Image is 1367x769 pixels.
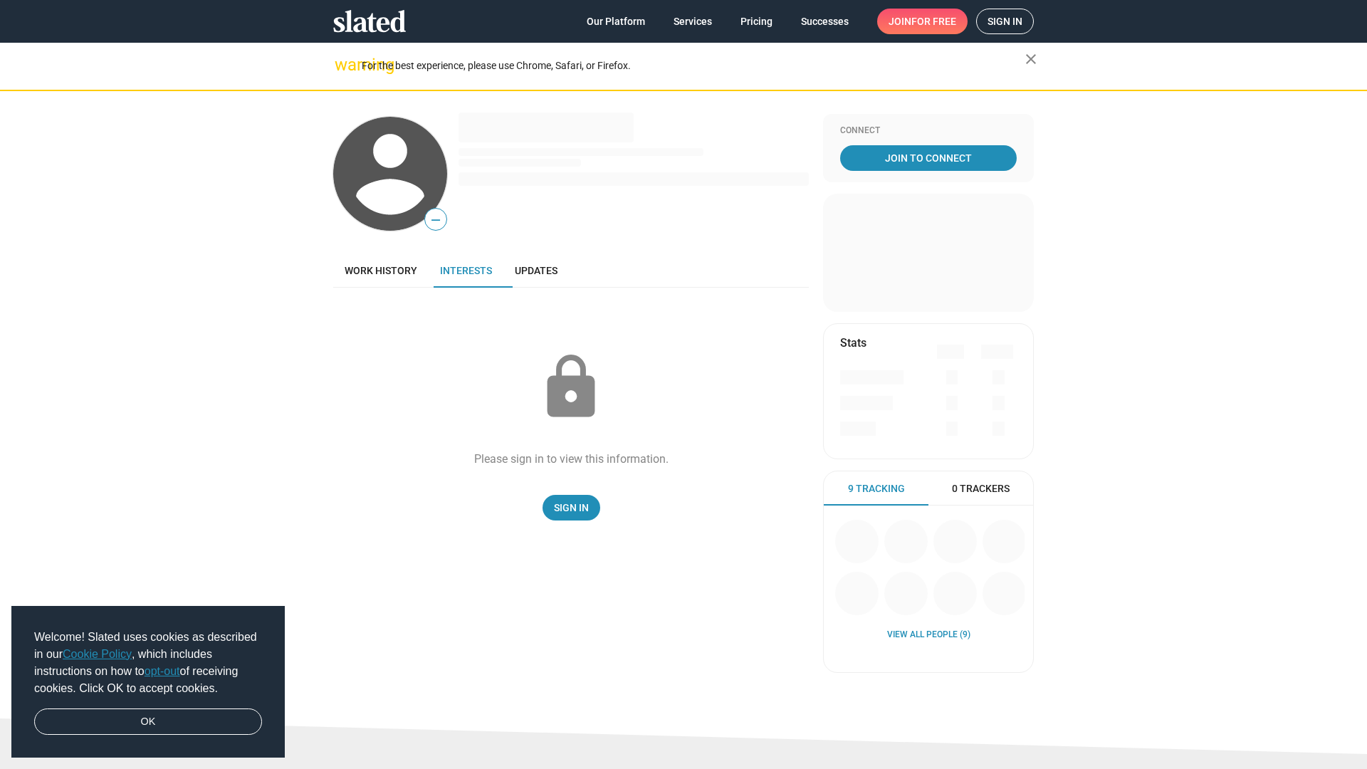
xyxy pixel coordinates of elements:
a: Sign In [543,495,600,520]
mat-icon: warning [335,56,352,73]
a: dismiss cookie message [34,708,262,736]
a: Join To Connect [840,145,1017,171]
a: Updates [503,253,569,288]
mat-card-title: Stats [840,335,866,350]
mat-icon: close [1022,51,1039,68]
a: Pricing [729,9,784,34]
span: Work history [345,265,417,276]
span: Sign in [988,9,1022,33]
a: Cookie Policy [63,648,132,660]
a: Joinfor free [877,9,968,34]
div: Please sign in to view this information. [474,451,669,466]
span: Join [889,9,956,34]
a: Services [662,9,723,34]
span: Welcome! Slated uses cookies as described in our , which includes instructions on how to of recei... [34,629,262,697]
span: Services [674,9,712,34]
span: Successes [801,9,849,34]
span: 9 Tracking [848,482,905,496]
span: Our Platform [587,9,645,34]
a: Interests [429,253,503,288]
a: Our Platform [575,9,656,34]
a: Successes [790,9,860,34]
a: Sign in [976,9,1034,34]
div: cookieconsent [11,606,285,758]
a: Work history [333,253,429,288]
span: Sign In [554,495,589,520]
a: opt-out [145,665,180,677]
span: Updates [515,265,557,276]
span: 0 Trackers [952,482,1010,496]
mat-icon: lock [535,352,607,423]
div: For the best experience, please use Chrome, Safari, or Firefox. [362,56,1025,75]
span: Join To Connect [843,145,1014,171]
span: Pricing [740,9,772,34]
span: Interests [440,265,492,276]
span: — [425,211,446,229]
span: for free [911,9,956,34]
a: View all People (9) [887,629,970,641]
div: Connect [840,125,1017,137]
